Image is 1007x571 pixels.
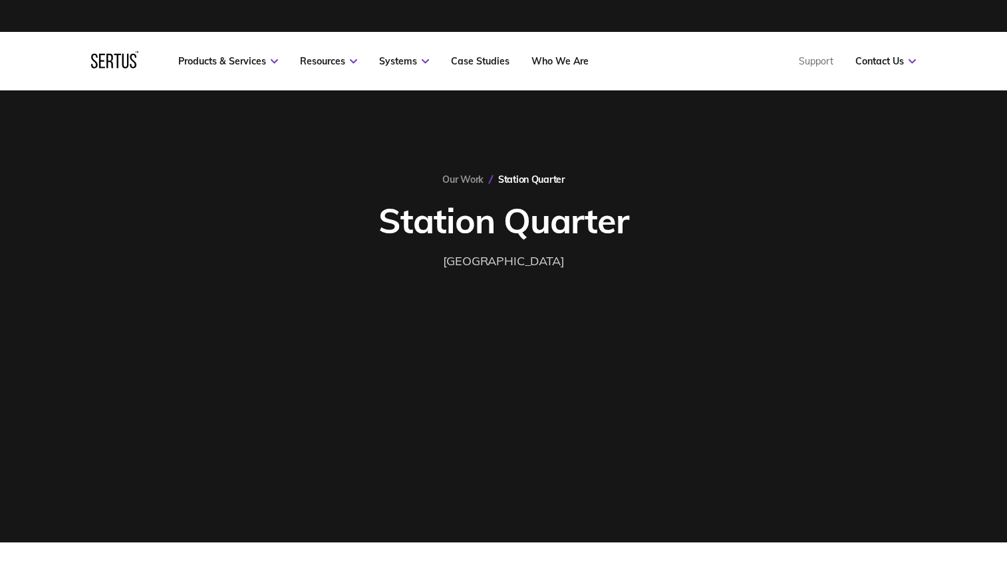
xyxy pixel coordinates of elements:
[178,55,278,67] a: Products & Services
[443,252,565,271] div: [GEOGRAPHIC_DATA]
[451,55,509,67] a: Case Studies
[300,55,357,67] a: Resources
[379,55,429,67] a: Systems
[531,55,589,67] a: Who We Are
[442,173,484,185] a: Our Work
[855,55,916,67] a: Contact Us
[378,199,628,242] h1: Station Quarter
[799,55,833,67] a: Support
